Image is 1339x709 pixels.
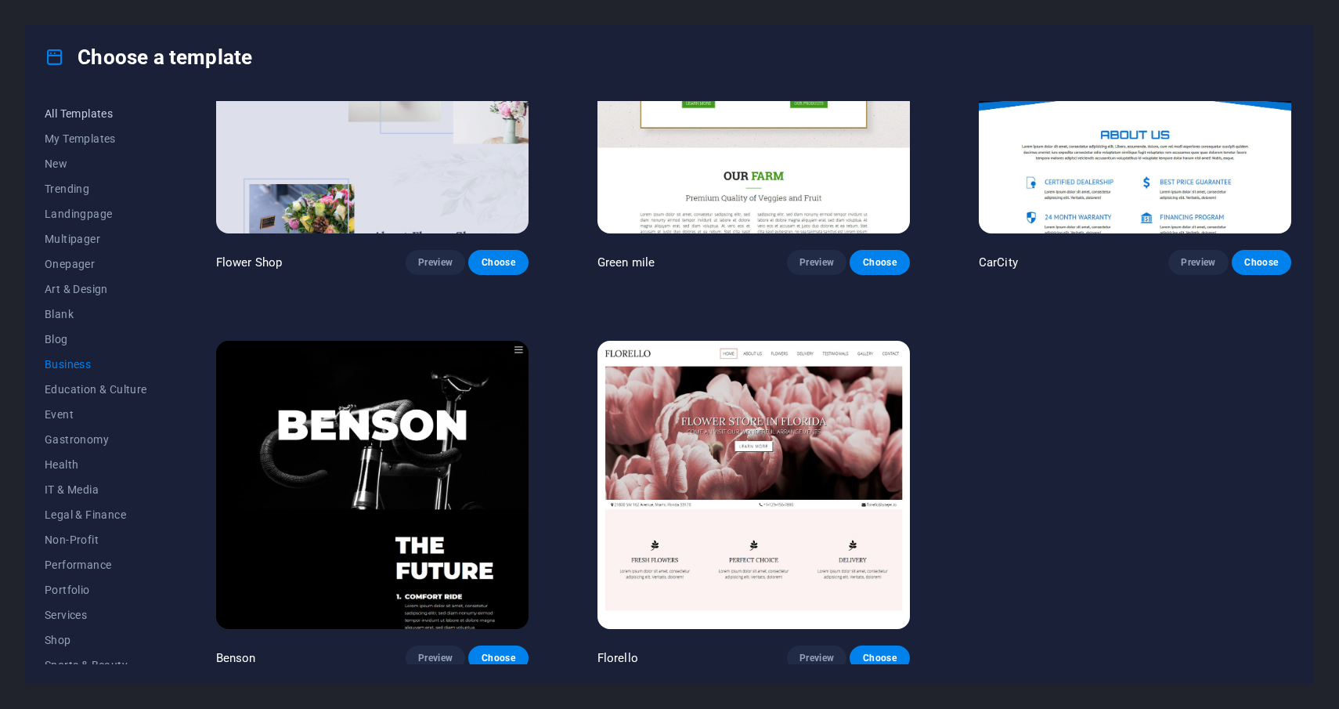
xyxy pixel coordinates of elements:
[45,577,147,602] button: Portfolio
[45,502,147,527] button: Legal & Finance
[45,452,147,477] button: Health
[799,652,834,664] span: Preview
[45,659,147,671] span: Sports & Beauty
[468,646,528,671] button: Choose
[787,250,846,275] button: Preview
[216,341,529,629] img: Benson
[1168,250,1228,275] button: Preview
[45,45,252,70] h4: Choose a template
[45,151,147,176] button: New
[45,653,147,678] button: Sports & Beauty
[45,383,147,396] span: Education & Culture
[850,250,909,275] button: Choose
[979,255,1018,270] p: CarCity
[45,483,147,496] span: IT & Media
[45,183,147,195] span: Trending
[45,352,147,377] button: Business
[45,233,147,245] span: Multipager
[799,256,834,269] span: Preview
[406,250,465,275] button: Preview
[597,255,655,270] p: Green mile
[45,208,147,220] span: Landingpage
[45,101,147,126] button: All Templates
[45,402,147,427] button: Event
[45,584,147,596] span: Portfolio
[862,652,897,664] span: Choose
[45,302,147,327] button: Blank
[45,477,147,502] button: IT & Media
[45,132,147,145] span: My Templates
[45,251,147,277] button: Onepager
[850,646,909,671] button: Choose
[45,628,147,653] button: Shop
[45,283,147,295] span: Art & Design
[787,646,846,671] button: Preview
[862,256,897,269] span: Choose
[481,652,515,664] span: Choose
[1244,256,1279,269] span: Choose
[45,634,147,646] span: Shop
[45,408,147,421] span: Event
[45,377,147,402] button: Education & Culture
[468,250,528,275] button: Choose
[45,433,147,446] span: Gastronomy
[406,646,465,671] button: Preview
[418,256,453,269] span: Preview
[45,333,147,345] span: Blog
[481,256,515,269] span: Choose
[45,176,147,201] button: Trending
[45,126,147,151] button: My Templates
[45,157,147,170] span: New
[597,341,910,629] img: Florello
[45,201,147,226] button: Landingpage
[45,327,147,352] button: Blog
[45,107,147,120] span: All Templates
[45,527,147,552] button: Non-Profit
[1181,256,1215,269] span: Preview
[45,226,147,251] button: Multipager
[418,652,453,664] span: Preview
[45,602,147,628] button: Services
[45,552,147,577] button: Performance
[45,308,147,320] span: Blank
[45,609,147,621] span: Services
[597,650,638,666] p: Florello
[1232,250,1291,275] button: Choose
[45,358,147,371] span: Business
[216,650,256,666] p: Benson
[45,458,147,471] span: Health
[45,508,147,521] span: Legal & Finance
[45,427,147,452] button: Gastronomy
[216,255,283,270] p: Flower Shop
[45,559,147,571] span: Performance
[45,258,147,270] span: Onepager
[45,277,147,302] button: Art & Design
[45,534,147,546] span: Non-Profit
